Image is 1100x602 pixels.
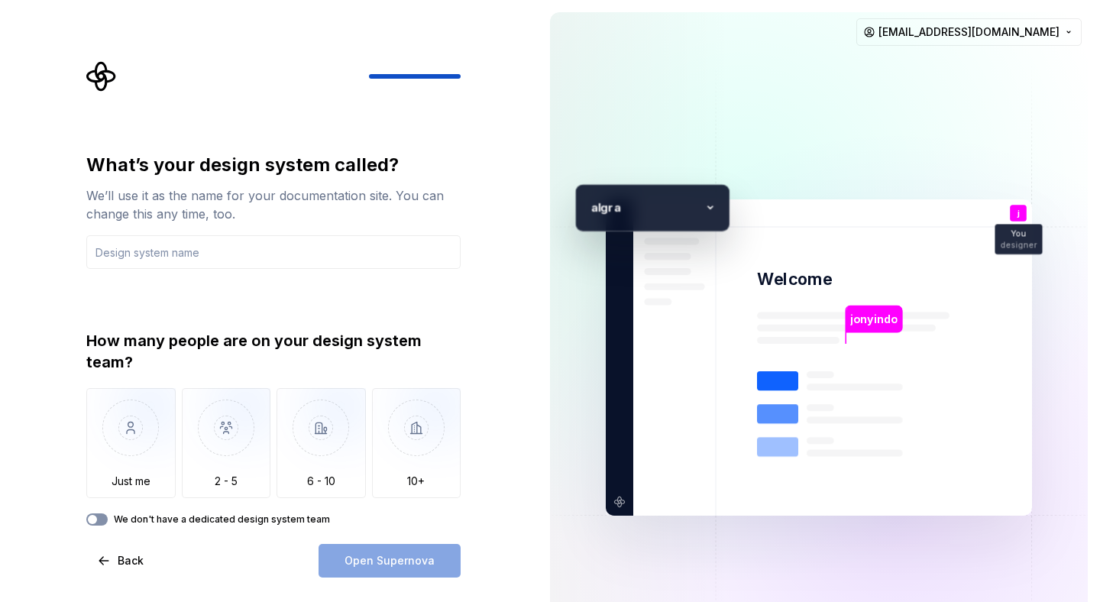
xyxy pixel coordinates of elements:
[86,544,157,578] button: Back
[86,61,117,92] svg: Supernova Logo
[86,153,461,177] div: What’s your design system called?
[86,330,461,373] div: How many people are on your design system team?
[1000,241,1037,249] p: designer
[118,553,144,568] span: Back
[1011,230,1026,238] p: You
[856,18,1082,46] button: [EMAIL_ADDRESS][DOMAIN_NAME]
[757,268,832,290] p: Welcome
[114,513,330,526] label: We don't have a dedicated design system team
[1017,209,1020,218] p: j
[86,235,461,269] input: Design system name
[597,198,698,217] p: lgra
[850,311,897,328] p: jonyindo
[86,186,461,223] div: We’ll use it as the name for your documentation site. You can change this any time, too.
[878,24,1060,40] span: [EMAIL_ADDRESS][DOMAIN_NAME]
[583,198,597,217] p: a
